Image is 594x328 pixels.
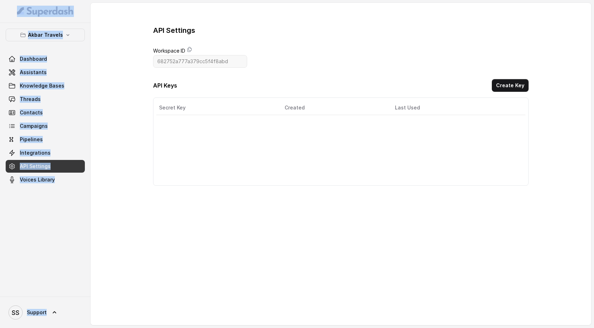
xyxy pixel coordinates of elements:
[153,47,185,55] label: Workspace ID
[20,163,51,170] span: API Settings
[492,79,529,92] button: Create Key
[6,173,85,186] a: Voices Library
[20,123,48,130] span: Campaigns
[20,55,47,62] span: Dashboard
[6,66,85,79] a: Assistants
[27,309,47,316] span: Support
[20,136,43,143] span: Pipelines
[156,101,279,115] th: Secret Key
[153,25,195,35] h3: API Settings
[6,79,85,92] a: Knowledge Bases
[20,82,64,89] span: Knowledge Bases
[20,149,51,156] span: Integrations
[6,53,85,65] a: Dashboard
[20,96,41,103] span: Threads
[12,309,19,316] text: SS
[6,133,85,146] a: Pipelines
[6,106,85,119] a: Contacts
[6,160,85,173] a: API Settings
[153,81,177,90] h3: API Keys
[20,69,47,76] span: Assistants
[20,109,43,116] span: Contacts
[6,93,85,106] a: Threads
[6,120,85,132] a: Campaigns
[389,101,517,115] th: Last Used
[6,29,85,41] button: Akbar Travels
[20,176,55,183] span: Voices Library
[6,303,85,322] a: Support
[6,147,85,159] a: Integrations
[28,31,63,39] p: Akbar Travels
[17,6,74,17] img: light.svg
[279,101,389,115] th: Created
